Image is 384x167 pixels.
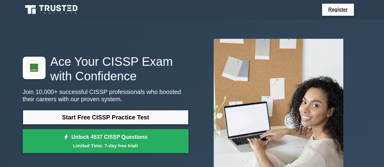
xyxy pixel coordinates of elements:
[325,6,351,13] a: Register
[23,110,189,125] a: Start Free CISSP Practice Test
[23,88,189,103] p: Join 10,000+ successful CISSP professionals who boosted their careers with our proven system.
[23,129,189,153] a: Unlock 4537 CISSP QuestionsLimited Time: 7-day free trial!
[23,54,189,83] h1: Ace Your CISSP Exam with Confidence
[30,142,181,149] small: Limited Time: 7-day free trial!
